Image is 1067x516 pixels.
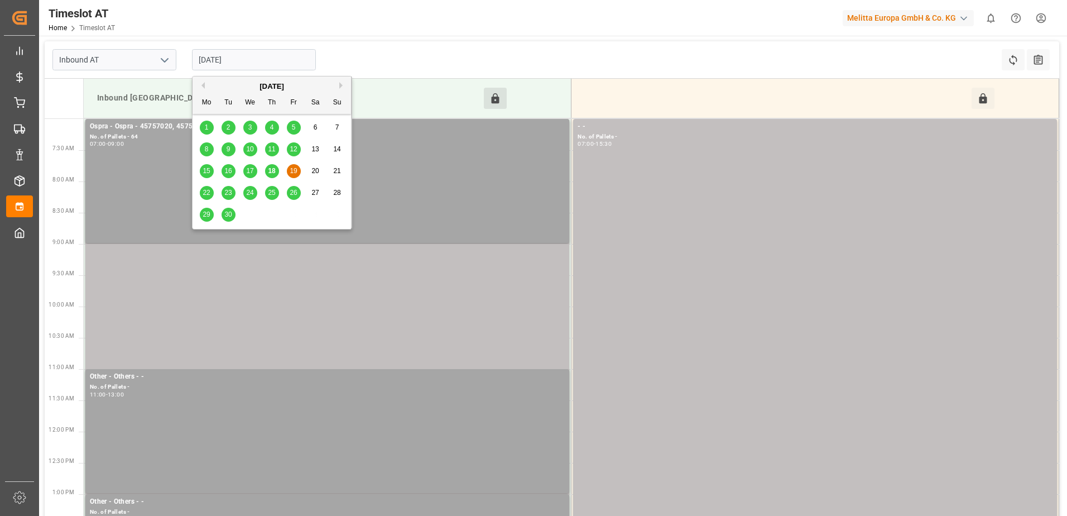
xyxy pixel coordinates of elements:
span: 8:00 AM [52,176,74,183]
span: 10:30 AM [49,333,74,339]
span: 23 [224,189,232,197]
div: - [106,141,108,146]
span: 9 [227,145,230,153]
span: 28 [333,189,340,197]
span: 21 [333,167,340,175]
span: 9:30 AM [52,270,74,276]
div: Choose Sunday, September 7th, 2025 [330,121,344,135]
span: 9:00 AM [52,239,74,245]
div: Choose Monday, September 8th, 2025 [200,142,214,156]
span: 1 [205,123,209,131]
span: 22 [203,189,210,197]
button: Help Center [1003,6,1028,31]
div: Other - Others - - [90,371,565,383]
span: 12:30 PM [49,458,74,464]
span: 10:00 AM [49,302,74,308]
div: Th [265,96,279,110]
span: 8:30 AM [52,208,74,214]
div: Choose Thursday, September 4th, 2025 [265,121,279,135]
button: Next Month [339,82,346,89]
span: 14 [333,145,340,153]
span: 12 [290,145,297,153]
div: Choose Monday, September 29th, 2025 [200,208,214,222]
div: No. of Pallets - 64 [90,132,565,142]
div: Choose Saturday, September 6th, 2025 [309,121,323,135]
span: 8 [205,145,209,153]
input: Type to search/select [52,49,176,70]
div: Choose Wednesday, September 10th, 2025 [243,142,257,156]
div: Ospra - Ospra - 45757020, 45757502, 45757503 [90,121,565,132]
div: Choose Tuesday, September 9th, 2025 [222,142,235,156]
div: Choose Tuesday, September 23rd, 2025 [222,186,235,200]
div: Choose Tuesday, September 30th, 2025 [222,208,235,222]
span: 2 [227,123,230,131]
div: Choose Friday, September 5th, 2025 [287,121,301,135]
div: Sa [309,96,323,110]
span: 7 [335,123,339,131]
span: 13 [311,145,319,153]
div: Melitta Europa GmbH & Co. KG [843,10,974,26]
span: 17 [246,167,253,175]
div: 11:00 [90,392,106,397]
span: 3 [248,123,252,131]
span: 11:00 AM [49,364,74,370]
span: 10 [246,145,253,153]
div: Choose Thursday, September 11th, 2025 [265,142,279,156]
span: 11:30 AM [49,395,74,402]
div: - [594,141,595,146]
span: 11 [268,145,275,153]
button: Previous Month [198,82,205,89]
a: Home [49,24,67,32]
span: 5 [292,123,296,131]
div: Choose Sunday, September 21st, 2025 [330,164,344,178]
button: Melitta Europa GmbH & Co. KG [843,7,978,28]
div: We [243,96,257,110]
div: Choose Friday, September 19th, 2025 [287,164,301,178]
span: 12:00 PM [49,427,74,433]
div: Inbound [GEOGRAPHIC_DATA] [93,88,484,109]
div: Choose Friday, September 26th, 2025 [287,186,301,200]
span: 15 [203,167,210,175]
span: 20 [311,167,319,175]
div: Mo [200,96,214,110]
div: Choose Saturday, September 13th, 2025 [309,142,323,156]
span: 30 [224,211,232,218]
div: Choose Sunday, September 28th, 2025 [330,186,344,200]
div: Timeslot AT [49,5,115,22]
span: 16 [224,167,232,175]
span: 4 [270,123,274,131]
input: DD-MM-YYYY [192,49,316,70]
span: 25 [268,189,275,197]
div: Choose Tuesday, September 2nd, 2025 [222,121,235,135]
div: Choose Wednesday, September 17th, 2025 [243,164,257,178]
span: 29 [203,211,210,218]
span: 19 [290,167,297,175]
span: 24 [246,189,253,197]
div: - [106,392,108,397]
div: Choose Monday, September 1st, 2025 [200,121,214,135]
div: 09:00 [108,141,124,146]
div: No. of Pallets - [90,383,565,392]
div: month 2025-09 [196,117,348,226]
div: Choose Monday, September 22nd, 2025 [200,186,214,200]
div: 07:00 [90,141,106,146]
div: Fr [287,96,301,110]
button: show 0 new notifications [978,6,1003,31]
div: Choose Wednesday, September 3rd, 2025 [243,121,257,135]
div: Tu [222,96,235,110]
span: 1:00 PM [52,489,74,495]
div: Su [330,96,344,110]
div: 13:00 [108,392,124,397]
span: 26 [290,189,297,197]
div: Choose Saturday, September 27th, 2025 [309,186,323,200]
div: Choose Saturday, September 20th, 2025 [309,164,323,178]
div: Other - Others - - [90,496,565,508]
div: - - [578,121,1052,132]
div: Choose Sunday, September 14th, 2025 [330,142,344,156]
div: 15:30 [595,141,612,146]
div: 07:00 [578,141,594,146]
div: Choose Wednesday, September 24th, 2025 [243,186,257,200]
button: open menu [156,51,172,69]
span: 6 [314,123,318,131]
div: No. of Pallets - [578,132,1052,142]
